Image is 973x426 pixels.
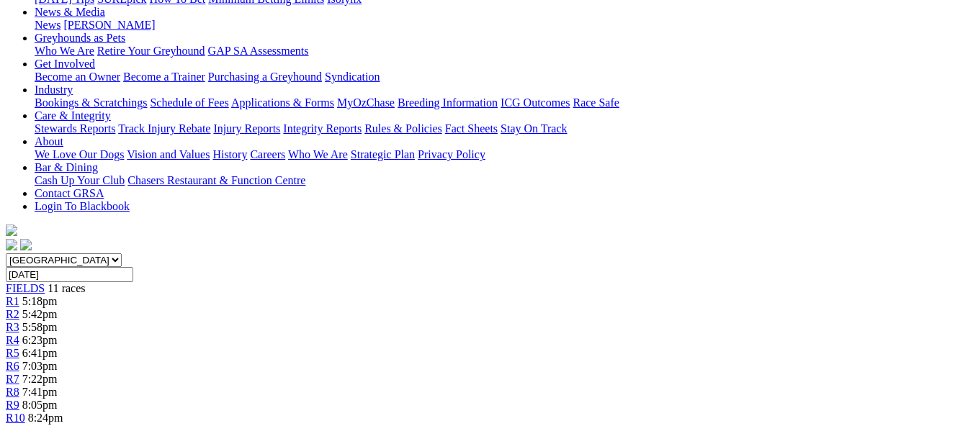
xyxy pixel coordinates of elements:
[337,96,395,109] a: MyOzChase
[6,282,45,294] a: FIELDS
[35,187,104,199] a: Contact GRSA
[127,148,210,160] a: Vision and Values
[35,45,94,57] a: Who We Are
[97,45,205,57] a: Retire Your Greyhound
[6,373,19,385] a: R7
[208,71,322,83] a: Purchasing a Greyhound
[35,161,98,173] a: Bar & Dining
[22,386,58,398] span: 7:41pm
[445,122,498,135] a: Fact Sheets
[6,360,19,372] a: R6
[364,122,442,135] a: Rules & Policies
[35,19,60,31] a: News
[35,174,967,187] div: Bar & Dining
[48,282,85,294] span: 11 races
[501,122,567,135] a: Stay On Track
[22,295,58,307] span: 5:18pm
[35,45,967,58] div: Greyhounds as Pets
[22,360,58,372] span: 7:03pm
[28,412,63,424] span: 8:24pm
[231,96,334,109] a: Applications & Forms
[325,71,380,83] a: Syndication
[35,200,130,212] a: Login To Blackbook
[35,71,120,83] a: Become an Owner
[351,148,415,160] a: Strategic Plan
[22,399,58,411] span: 8:05pm
[35,122,115,135] a: Stewards Reports
[63,19,155,31] a: [PERSON_NAME]
[250,148,285,160] a: Careers
[22,334,58,346] span: 6:23pm
[213,122,280,135] a: Injury Reports
[283,122,362,135] a: Integrity Reports
[20,239,32,250] img: twitter.svg
[127,174,305,186] a: Chasers Restaurant & Function Centre
[118,122,210,135] a: Track Injury Rebate
[6,225,17,236] img: logo-grsa-white.png
[6,321,19,333] a: R3
[35,19,967,32] div: News & Media
[6,239,17,250] img: facebook.svg
[208,45,309,57] a: GAP SA Assessments
[35,148,967,161] div: About
[35,96,147,109] a: Bookings & Scratchings
[22,321,58,333] span: 5:58pm
[35,135,63,148] a: About
[22,347,58,359] span: 6:41pm
[35,32,125,44] a: Greyhounds as Pets
[6,412,25,424] a: R10
[22,373,58,385] span: 7:22pm
[123,71,205,83] a: Become a Trainer
[35,148,124,160] a: We Love Our Dogs
[35,96,967,109] div: Industry
[22,308,58,320] span: 5:42pm
[212,148,247,160] a: History
[6,386,19,398] a: R8
[573,96,619,109] a: Race Safe
[6,334,19,346] a: R4
[6,399,19,411] a: R9
[6,347,19,359] a: R5
[6,308,19,320] a: R2
[35,122,967,135] div: Care & Integrity
[6,267,133,282] input: Select date
[150,96,228,109] a: Schedule of Fees
[35,58,95,70] a: Get Involved
[35,71,967,83] div: Get Involved
[35,6,105,18] a: News & Media
[6,295,19,307] a: R1
[35,83,73,96] a: Industry
[398,96,498,109] a: Breeding Information
[501,96,570,109] a: ICG Outcomes
[418,148,485,160] a: Privacy Policy
[288,148,348,160] a: Who We Are
[35,174,125,186] a: Cash Up Your Club
[35,109,111,122] a: Care & Integrity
